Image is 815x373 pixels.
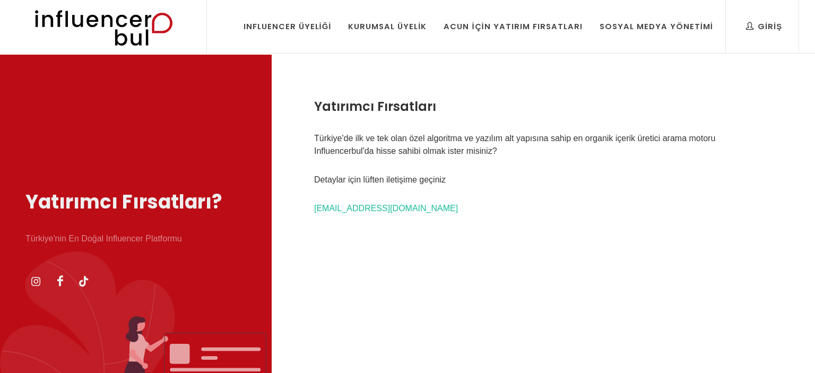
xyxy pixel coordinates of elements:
[25,188,246,216] h1: Yatırımcı Fırsatları?
[25,232,246,245] p: Türkiye'nin En Doğal Influencer Platformu
[746,21,782,32] div: Giriş
[314,97,773,116] h3: Yatırımcı Fırsatları
[314,132,773,158] p: Türkiye'de ilk ve tek olan özel algoritma ve yazılım alt yapısına sahip en organik içerik üretici...
[600,21,713,32] div: Sosyal Medya Yönetimi
[348,21,427,32] div: Kurumsal Üyelik
[314,174,773,186] p: Detaylar için lüften iletişime geçiniz
[444,21,582,32] div: Acun İçin Yatırım Fırsatları
[244,21,332,32] div: Influencer Üyeliği
[314,204,458,213] a: [EMAIL_ADDRESS][DOMAIN_NAME]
